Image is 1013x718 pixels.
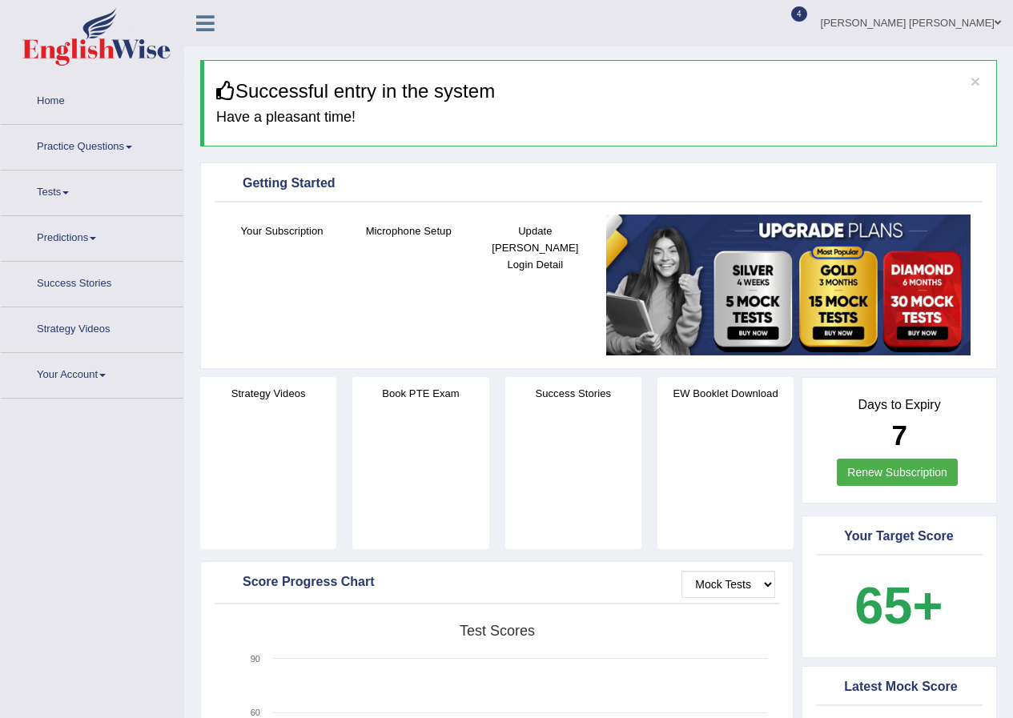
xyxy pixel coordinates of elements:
img: small5.jpg [606,215,971,355]
div: Latest Mock Score [820,676,979,700]
h3: Successful entry in the system [216,81,984,102]
h4: Have a pleasant time! [216,110,984,126]
text: 60 [251,708,260,717]
a: Your Account [1,353,183,393]
a: Tests [1,170,183,211]
h4: Microphone Setup [353,223,464,239]
span: 4 [791,6,807,22]
a: Strategy Videos [1,307,183,347]
h4: Book PTE Exam [352,385,488,402]
h4: Success Stories [505,385,641,402]
a: Practice Questions [1,125,183,165]
a: Predictions [1,216,183,256]
button: × [971,73,980,90]
tspan: Test scores [460,623,535,639]
text: 90 [251,654,260,664]
b: 65+ [854,576,943,635]
a: Home [1,79,183,119]
h4: Update [PERSON_NAME] Login Detail [480,223,590,273]
h4: Days to Expiry [820,398,979,412]
h4: Your Subscription [227,223,337,239]
h4: Strategy Videos [200,385,336,402]
div: Getting Started [219,172,979,196]
b: 7 [891,419,906,451]
div: Your Target Score [820,525,979,549]
a: Renew Subscription [837,459,958,486]
a: Success Stories [1,262,183,302]
div: Score Progress Chart [219,571,775,595]
h4: EW Booklet Download [657,385,794,402]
